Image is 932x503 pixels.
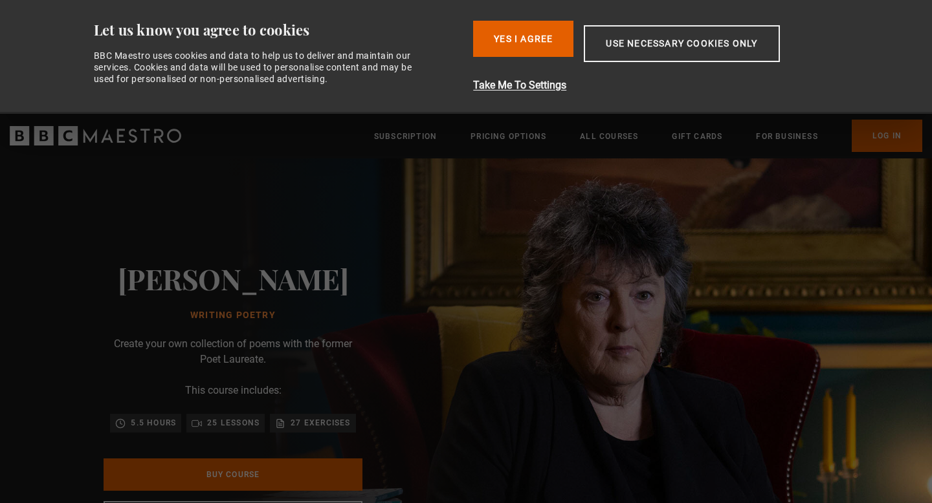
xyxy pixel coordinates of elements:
button: Yes I Agree [473,21,573,57]
p: Create your own collection of poems with the former Poet Laureate. [104,336,362,367]
p: 27 exercises [291,416,350,429]
a: Subscription [374,130,437,143]
p: 25 lessons [207,416,260,429]
h2: [PERSON_NAME] [118,262,349,295]
p: 5.5 hours [131,416,176,429]
a: For business [756,130,817,143]
a: All Courses [580,130,638,143]
div: BBC Maestro uses cookies and data to help us to deliver and maintain our services. Cookies and da... [94,50,427,85]
p: This course includes: [185,383,282,398]
a: Pricing Options [471,130,546,143]
a: Log In [852,120,922,152]
a: Gift Cards [672,130,722,143]
button: Use necessary cookies only [584,25,779,62]
h1: Writing Poetry [118,310,349,321]
nav: Primary [374,120,922,152]
button: Take Me To Settings [473,78,848,93]
svg: BBC Maestro [10,126,181,145]
div: Let us know you agree to cookies [94,21,463,39]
